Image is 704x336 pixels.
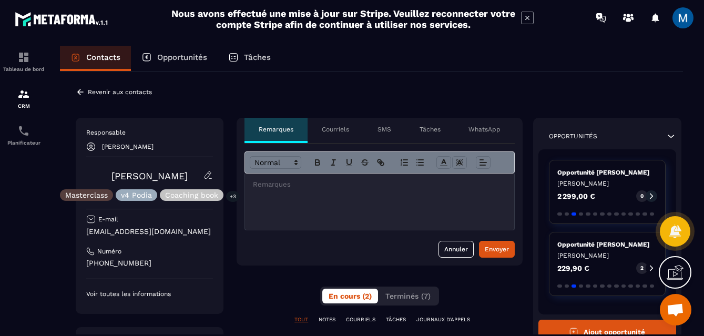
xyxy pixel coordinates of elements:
p: [PERSON_NAME] [102,143,154,150]
p: WhatsApp [468,125,501,134]
p: COURRIELS [346,316,375,323]
p: NOTES [319,316,335,323]
div: Envoyer [485,244,509,254]
p: Numéro [97,247,121,256]
p: Tableau de bord [3,66,45,72]
p: Coaching book [165,191,218,199]
p: TOUT [294,316,308,323]
p: Voir toutes les informations [86,290,213,298]
p: 2 [640,264,644,272]
p: +3 [226,191,240,202]
a: Tâches [218,46,281,71]
a: Contacts [60,46,131,71]
span: En cours (2) [329,292,372,300]
p: SMS [377,125,391,134]
button: Envoyer [479,241,515,258]
p: Remarques [259,125,293,134]
button: Terminés (7) [379,289,437,303]
p: Responsable [86,128,213,137]
span: Terminés (7) [385,292,431,300]
p: Tâches [244,53,271,62]
p: v4 Podia [121,191,152,199]
p: TÂCHES [386,316,406,323]
p: Opportunité [PERSON_NAME] [557,168,657,177]
p: Revenir aux contacts [88,88,152,96]
img: logo [15,9,109,28]
p: Opportunités [157,53,207,62]
p: Masterclass [65,191,108,199]
p: Opportunité [PERSON_NAME] [557,240,657,249]
p: CRM [3,103,45,109]
h2: Nous avons effectué une mise à jour sur Stripe. Veuillez reconnecter votre compte Stripe afin de ... [171,8,516,30]
p: [PERSON_NAME] [557,179,657,188]
p: Planificateur [3,140,45,146]
p: [PERSON_NAME] [557,251,657,260]
a: Ouvrir le chat [660,294,691,325]
img: scheduler [17,125,30,137]
p: Tâches [420,125,441,134]
img: formation [17,51,30,64]
a: schedulerschedulerPlanificateur [3,117,45,154]
p: Opportunités [549,132,597,140]
p: [EMAIL_ADDRESS][DOMAIN_NAME] [86,227,213,237]
a: [PERSON_NAME] [111,170,188,181]
p: E-mail [98,215,118,223]
a: formationformationTableau de bord [3,43,45,80]
p: 229,90 € [557,264,589,272]
p: 2 299,00 € [557,192,595,200]
a: Opportunités [131,46,218,71]
img: formation [17,88,30,100]
button: En cours (2) [322,289,378,303]
p: [PHONE_NUMBER] [86,258,213,268]
button: Annuler [438,241,474,258]
p: 0 [640,192,644,200]
p: Courriels [322,125,349,134]
a: formationformationCRM [3,80,45,117]
p: Contacts [86,53,120,62]
p: JOURNAUX D'APPELS [416,316,470,323]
